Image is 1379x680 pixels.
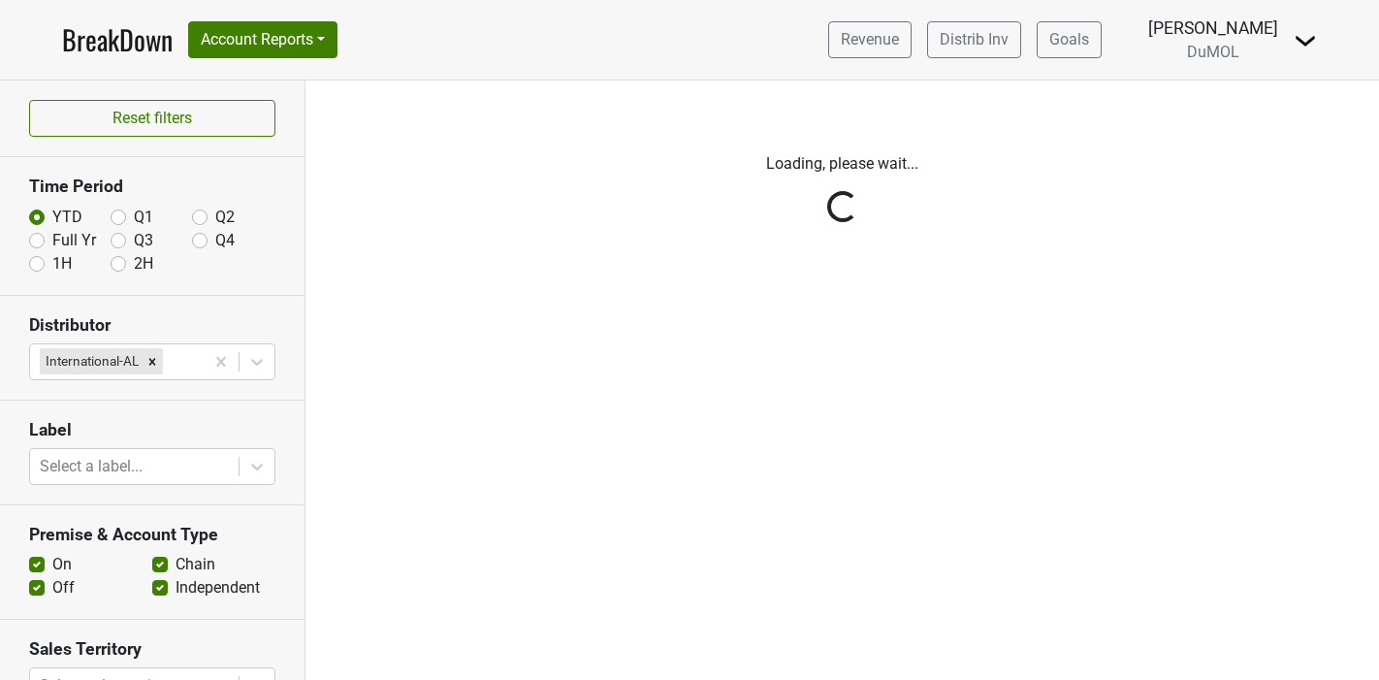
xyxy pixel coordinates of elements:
img: Dropdown Menu [1294,29,1317,52]
div: [PERSON_NAME] [1148,16,1278,41]
a: Goals [1037,21,1102,58]
button: Account Reports [188,21,337,58]
span: DuMOL [1187,43,1239,61]
p: Loading, please wait... [320,152,1364,176]
a: Revenue [828,21,912,58]
a: BreakDown [62,19,173,60]
a: Distrib Inv [927,21,1021,58]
